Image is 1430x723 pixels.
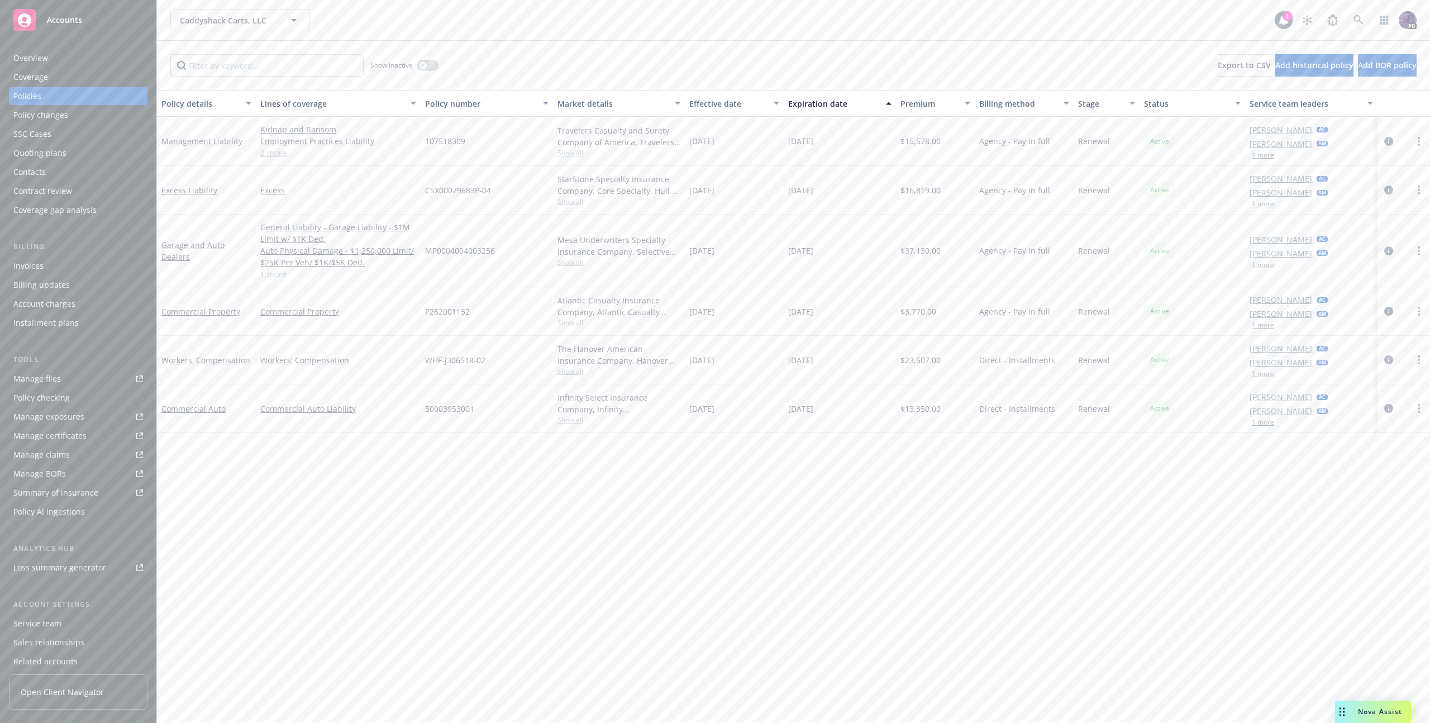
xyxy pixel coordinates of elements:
span: Active [1148,136,1171,146]
a: Invoices [9,257,147,275]
span: 50003953001 [425,403,474,415]
a: Manage claims [9,446,147,464]
a: [PERSON_NAME] [1250,294,1312,306]
a: Excess Liability [161,185,217,196]
a: Coverage gap analysis [9,201,147,219]
input: Filter by keyword... [170,54,364,77]
a: Stop snowing [1296,9,1318,31]
div: Market details [557,98,668,110]
a: Switch app [1373,9,1395,31]
a: Overview [9,49,147,67]
span: Direct - Installments [979,354,1055,366]
a: 1 more [260,268,416,280]
div: SSC Cases [13,125,51,143]
button: Market details [553,90,685,117]
div: Contract review [13,182,72,200]
a: Quoting plans [9,144,147,162]
span: CSX00079683P-04 [425,184,491,196]
span: Active [1148,403,1171,413]
a: SSC Cases [9,125,147,143]
div: Account charges [13,295,75,313]
div: Manage files [13,370,61,388]
span: Active [1148,306,1171,316]
a: Contacts [9,163,147,181]
div: Billing method [979,98,1057,110]
div: Installment plans [13,314,79,332]
a: Policy checking [9,389,147,407]
button: Expiration date [784,90,896,117]
div: Analytics hub [9,543,147,554]
span: Agency - Pay in full [979,184,1050,196]
span: Active [1148,355,1171,365]
a: circleInformation [1382,402,1395,415]
a: more [1412,353,1426,367]
span: Show all [557,148,680,158]
div: Invoices [13,257,44,275]
a: circleInformation [1382,353,1395,367]
a: Account charges [9,295,147,313]
span: Add BOR policy [1358,60,1417,70]
span: [DATE] [788,135,813,147]
span: [DATE] [788,306,813,317]
div: StarStone Specialty Insurance Company, Core Specialty, Hull & Company [557,173,680,197]
span: [DATE] [689,354,714,366]
div: Account settings [9,599,147,610]
div: Service team [13,615,61,632]
a: Workers' Compensation [161,355,250,365]
a: [PERSON_NAME] [1250,405,1312,417]
span: Agency - Pay in full [979,306,1050,317]
a: more [1412,183,1426,197]
div: Policy number [425,98,536,110]
button: Export to CSV [1218,54,1271,77]
a: [PERSON_NAME] [1250,187,1312,198]
span: $23,507.00 [900,354,941,366]
span: $15,578.00 [900,135,941,147]
a: more [1412,244,1426,258]
a: Loss summary generator [9,559,147,577]
span: Renewal [1078,354,1110,366]
span: Active [1148,185,1171,195]
span: MP0004004003256 [425,245,495,256]
a: Manage files [9,370,147,388]
span: Agency - Pay in full [979,245,1050,256]
a: circleInformation [1382,183,1395,197]
span: Renewal [1078,245,1110,256]
span: Renewal [1078,306,1110,317]
button: Stage [1074,90,1140,117]
div: Effective date [689,98,767,110]
div: Status [1144,98,1228,110]
a: Service team [9,615,147,632]
a: [PERSON_NAME] [1250,138,1312,150]
button: Billing method [975,90,1074,117]
span: Caddyshack Carts, LLC [180,15,277,26]
div: Manage claims [13,446,70,464]
a: [PERSON_NAME] [1250,343,1312,354]
a: [PERSON_NAME] [1250,248,1312,259]
a: [PERSON_NAME] [1250,308,1312,320]
span: Active [1148,246,1171,256]
a: Garage and Auto Dealers [161,240,225,262]
div: Tools [9,354,147,365]
a: Report a Bug [1322,9,1344,31]
span: [DATE] [689,245,714,256]
div: Loss summary generator [13,559,106,577]
div: Infinity Select Insurance Company, Infinity ([PERSON_NAME]) [557,392,680,415]
button: Lines of coverage [256,90,421,117]
span: Show all [557,197,680,206]
a: Commercial Property [161,306,240,317]
button: 1 more [1252,370,1274,377]
a: Coverage [9,68,147,86]
div: Policy changes [13,106,68,124]
a: circleInformation [1382,244,1395,258]
span: [DATE] [788,245,813,256]
div: Policy details [161,98,239,110]
div: The Hanover American Insurance Company, Hanover Insurance Group [557,343,680,367]
div: Related accounts [13,653,78,670]
div: Contacts [13,163,46,181]
div: Atlantic Casualty Insurance Company, Atlantic Casualty Insurance Company, Amwins [557,294,680,318]
a: Commercial Auto [161,403,226,414]
a: Excess [260,184,416,196]
span: [DATE] [788,184,813,196]
div: Mesa Underwriters Specialty Insurance Company, Selective Insurance Group, Hull & Company [557,234,680,258]
span: [DATE] [689,403,714,415]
